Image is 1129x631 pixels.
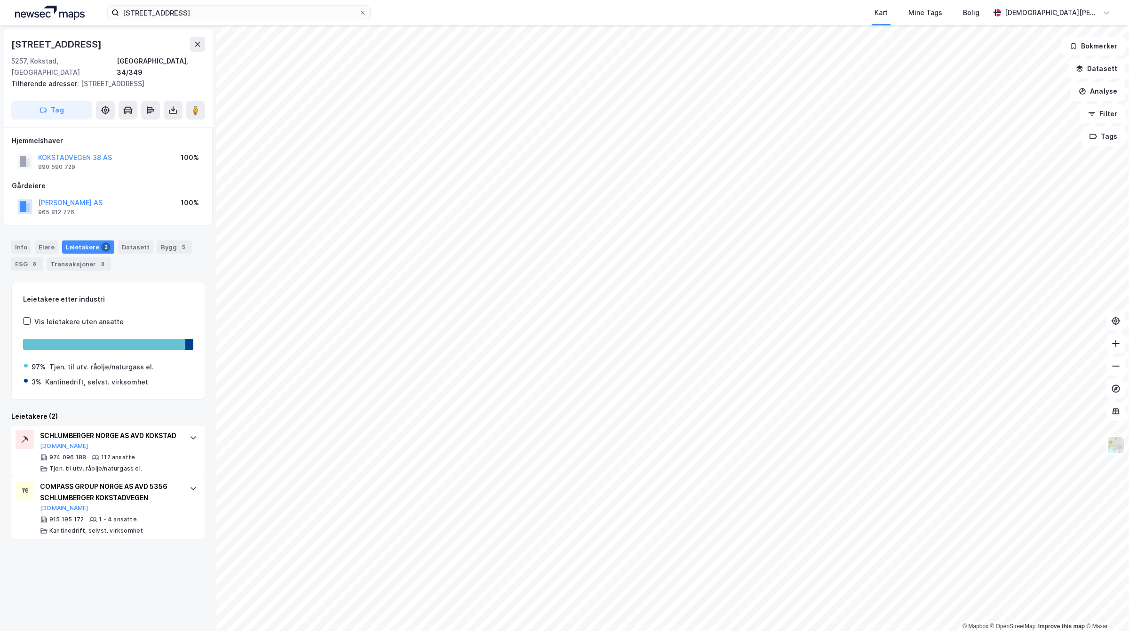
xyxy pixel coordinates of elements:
[157,240,192,254] div: Bygg
[1068,59,1125,78] button: Datasett
[11,411,205,422] div: Leietakere (2)
[1005,7,1099,18] div: [DEMOGRAPHIC_DATA][PERSON_NAME]
[11,101,92,120] button: Tag
[49,527,143,535] div: Kantinedrift, selvst. virksomhet
[117,56,205,78] div: [GEOGRAPHIC_DATA], 34/349
[101,242,111,252] div: 2
[40,442,88,450] button: [DOMAIN_NAME]
[1082,586,1129,631] iframe: Chat Widget
[875,7,888,18] div: Kart
[49,516,84,523] div: 915 195 172
[11,257,43,271] div: ESG
[908,7,942,18] div: Mine Tags
[49,465,142,472] div: Tjen. til utv. råolje/naturgass el.
[990,623,1036,630] a: OpenStreetMap
[40,481,180,503] div: COMPASS GROUP NORGE AS AVD 5356 SCHLUMBERGER KOKSTADVEGEN
[49,454,86,461] div: 974 096 188
[11,80,81,88] span: Tilhørende adresser:
[38,163,75,171] div: 990 590 729
[40,504,88,512] button: [DOMAIN_NAME]
[15,6,85,20] img: logo.a4113a55bc3d86da70a041830d287a7e.svg
[34,316,124,327] div: Vis leietakere uten ansatte
[98,259,107,269] div: 8
[47,257,111,271] div: Transaksjoner
[1107,436,1125,454] img: Z
[118,240,153,254] div: Datasett
[181,152,199,163] div: 100%
[1062,37,1125,56] button: Bokmerker
[32,376,41,388] div: 3%
[1071,82,1125,101] button: Analyse
[23,294,193,305] div: Leietakere etter industri
[11,56,117,78] div: 5257, Kokstad, [GEOGRAPHIC_DATA]
[179,242,188,252] div: 5
[962,623,988,630] a: Mapbox
[12,135,205,146] div: Hjemmelshaver
[1038,623,1085,630] a: Improve this map
[30,259,39,269] div: 8
[38,208,74,216] div: 965 812 776
[1081,127,1125,146] button: Tags
[11,37,103,52] div: [STREET_ADDRESS]
[32,361,46,373] div: 97%
[12,180,205,192] div: Gårdeiere
[49,361,154,373] div: Tjen. til utv. råolje/naturgass el.
[35,240,58,254] div: Eiere
[101,454,135,461] div: 112 ansatte
[99,516,137,523] div: 1 - 4 ansatte
[11,240,31,254] div: Info
[119,6,359,20] input: Søk på adresse, matrikkel, gårdeiere, leietakere eller personer
[62,240,114,254] div: Leietakere
[1080,104,1125,123] button: Filter
[40,430,180,441] div: SCHLUMBERGER NORGE AS AVD KOKSTAD
[45,376,148,388] div: Kantinedrift, selvst. virksomhet
[963,7,979,18] div: Bolig
[11,78,198,89] div: [STREET_ADDRESS]
[181,197,199,208] div: 100%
